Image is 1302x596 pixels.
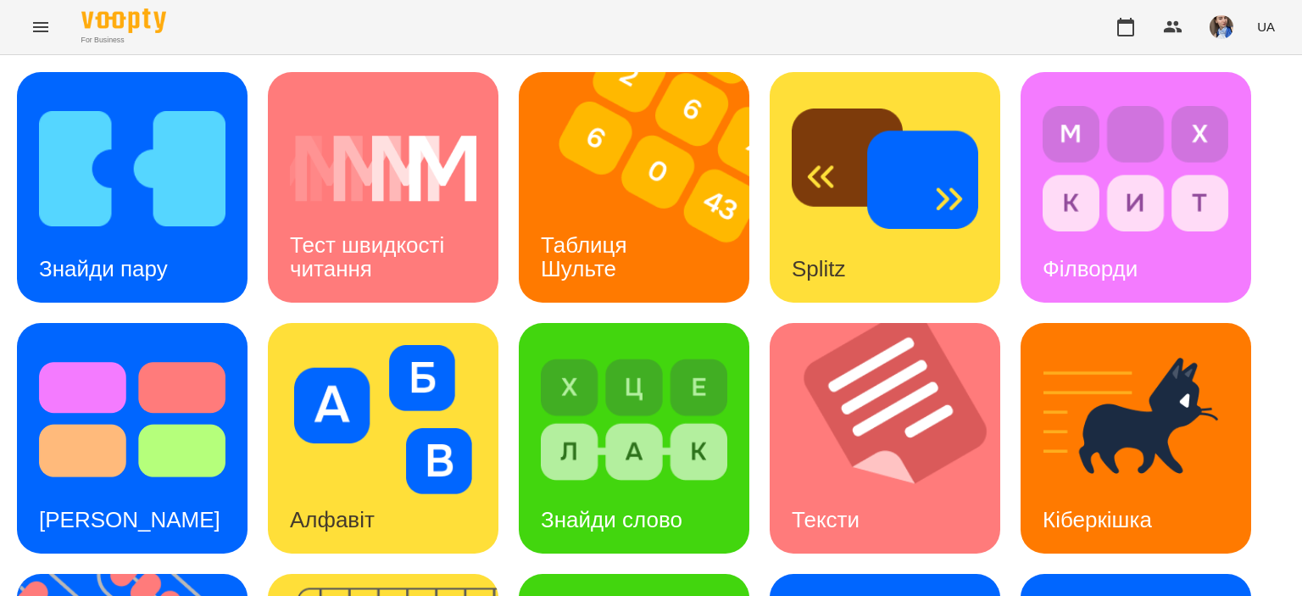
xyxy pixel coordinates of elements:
a: Тест Струпа[PERSON_NAME] [17,323,248,554]
img: Voopty Logo [81,8,166,33]
a: Таблиця ШультеТаблиця Шульте [519,72,749,303]
h3: [PERSON_NAME] [39,507,220,532]
h3: Тест швидкості читання [290,232,450,281]
a: SplitzSplitz [770,72,1000,303]
h3: Філворди [1043,256,1138,281]
a: ТекстиТексти [770,323,1000,554]
h3: Знайди пару [39,256,168,281]
span: UA [1257,18,1275,36]
a: Тест швидкості читанняТест швидкості читання [268,72,498,303]
img: Знайди слово [541,345,727,494]
img: Тексти [770,323,1021,554]
img: Знайди пару [39,94,225,243]
img: Філворди [1043,94,1229,243]
a: КіберкішкаКіберкішка [1021,323,1251,554]
button: UA [1250,11,1282,42]
h3: Тексти [792,507,860,532]
img: Тест Струпа [39,345,225,494]
h3: Таблиця Шульте [541,232,633,281]
img: Таблиця Шульте [519,72,771,303]
a: ФілвордиФілворди [1021,72,1251,303]
a: Знайди словоЗнайди слово [519,323,749,554]
img: 727e98639bf378bfedd43b4b44319584.jpeg [1210,15,1233,39]
span: For Business [81,35,166,46]
a: АлфавітАлфавіт [268,323,498,554]
h3: Splitz [792,256,846,281]
h3: Алфавіт [290,507,375,532]
button: Menu [20,7,61,47]
img: Splitz [792,94,978,243]
img: Алфавіт [290,345,476,494]
a: Знайди паруЗнайди пару [17,72,248,303]
img: Тест швидкості читання [290,94,476,243]
h3: Знайди слово [541,507,682,532]
h3: Кіберкішка [1043,507,1152,532]
img: Кіберкішка [1043,345,1229,494]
